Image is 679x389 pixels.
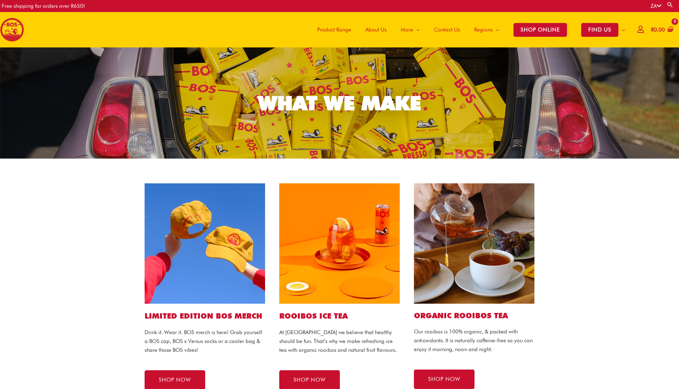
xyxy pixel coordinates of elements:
[474,19,493,40] span: Regions
[414,311,534,320] h2: Organic ROOIBOS TEA
[667,1,674,8] a: Search button
[293,377,326,383] span: SHOP NOW
[514,23,567,37] span: SHOP ONLINE
[651,27,654,33] span: R
[401,19,413,40] span: More
[581,23,618,37] span: FIND US
[317,19,351,40] span: Product Range
[414,183,534,304] img: bos tea bags website1
[279,328,400,354] p: At [GEOGRAPHIC_DATA] we believe that healthy should be fun. That’s why we make refreshing ice tea...
[434,19,460,40] span: Contact Us
[427,12,467,47] a: Contact Us
[651,3,661,9] a: ZA
[159,377,191,383] span: SHOP NOW
[310,12,358,47] a: Product Range
[305,12,632,47] nav: Site Navigation
[650,22,674,38] a: View Shopping Cart, empty
[279,311,400,321] h1: ROOIBOS ICE TEA
[414,370,475,389] a: SHOP NOW
[467,12,506,47] a: Regions
[258,93,421,113] div: WHAT WE MAKE
[414,327,534,354] p: Our rooibos is 100% organic, & packed with antioxidants. It is naturally caffeine-free so you can...
[358,12,394,47] a: About Us
[394,12,427,47] a: More
[428,377,460,382] span: SHOP NOW
[506,12,574,47] a: SHOP ONLINE
[651,27,665,33] bdi: 0.00
[365,19,387,40] span: About Us
[145,183,265,304] img: bos cap
[145,328,265,354] p: Drink it. Wear it. BOS merch is here! Grab yourself a BOS cap, BOS x Versus socks or a cooler bag...
[145,311,265,321] h1: LIMITED EDITION BOS MERCH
